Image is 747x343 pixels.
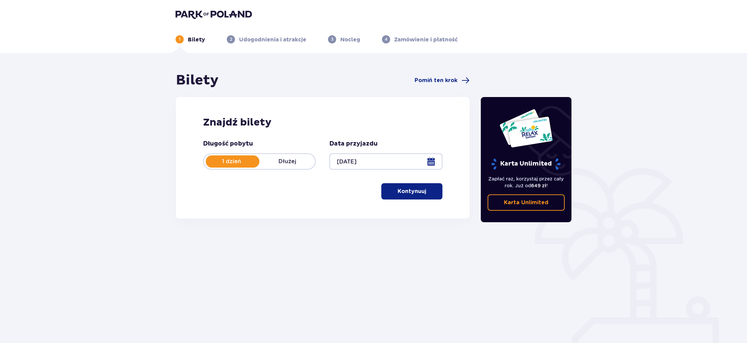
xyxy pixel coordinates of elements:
[504,199,548,206] p: Karta Unlimited
[415,76,470,84] a: Pomiń ten krok
[331,36,333,42] p: 3
[398,188,426,195] p: Kontynuuj
[385,36,387,42] p: 4
[394,36,458,43] p: Zamówienie i płatność
[204,158,259,165] p: 1 dzień
[415,77,457,84] span: Pomiń ten krok
[188,36,205,43] p: Bilety
[176,9,252,19] img: Park of Poland logo
[488,194,565,211] a: Karta Unlimited
[259,158,315,165] p: Dłużej
[176,72,219,89] h1: Bilety
[381,183,442,199] button: Kontynuuj
[239,36,306,43] p: Udogodnienia i atrakcje
[179,36,181,42] p: 1
[329,140,378,148] p: Data przyjazdu
[230,36,232,42] p: 2
[340,36,360,43] p: Nocleg
[203,116,442,129] h2: Znajdź bilety
[488,175,565,189] p: Zapłać raz, korzystaj przez cały rok. Już od !
[491,158,561,170] p: Karta Unlimited
[531,183,546,188] span: 649 zł
[203,140,253,148] p: Długość pobytu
